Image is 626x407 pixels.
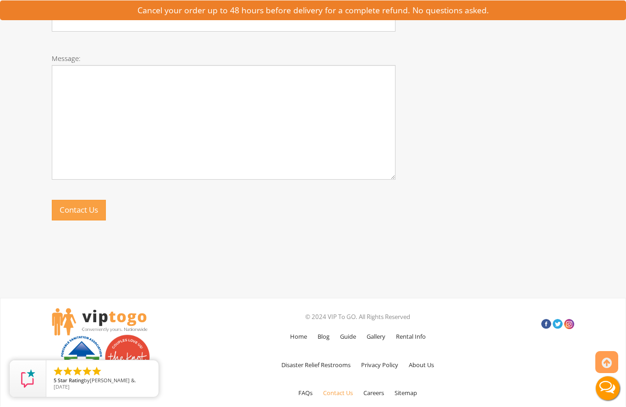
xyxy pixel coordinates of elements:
[58,377,84,384] span: Star Rating
[391,324,430,350] a: Rental Info
[359,380,389,407] a: Careers
[541,319,551,330] a: Facebook
[54,384,70,390] span: [DATE]
[335,324,361,350] a: Guide
[72,366,83,377] li: 
[90,377,136,384] span: [PERSON_NAME] &.
[357,352,403,379] a: Privacy Policy
[52,200,106,221] button: Contact Us
[54,377,56,384] span: 5
[62,366,73,377] li: 
[294,380,317,407] a: FAQs
[53,366,64,377] li: 
[318,380,357,407] a: Contact Us
[362,324,390,350] a: Gallery
[104,335,150,380] img: Couples love us! See our reviews on The Knot.
[59,335,104,383] img: PSAI Member Logo
[286,324,312,350] a: Home
[54,378,151,385] span: by
[277,352,355,379] a: Disaster Relief Restrooms
[564,319,574,330] a: Insta
[82,366,93,377] li: 
[52,308,148,336] img: viptogo LogoVIPTOGO
[553,319,563,330] a: Twitter
[589,370,626,407] button: Live Chat
[19,370,37,388] img: Review Rating
[390,380,422,407] a: Sitemap
[404,352,439,379] a: About Us
[313,324,334,350] a: Blog
[224,311,492,324] p: © 2024 VIP To GO. All Rights Reserved
[91,366,102,377] li: 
